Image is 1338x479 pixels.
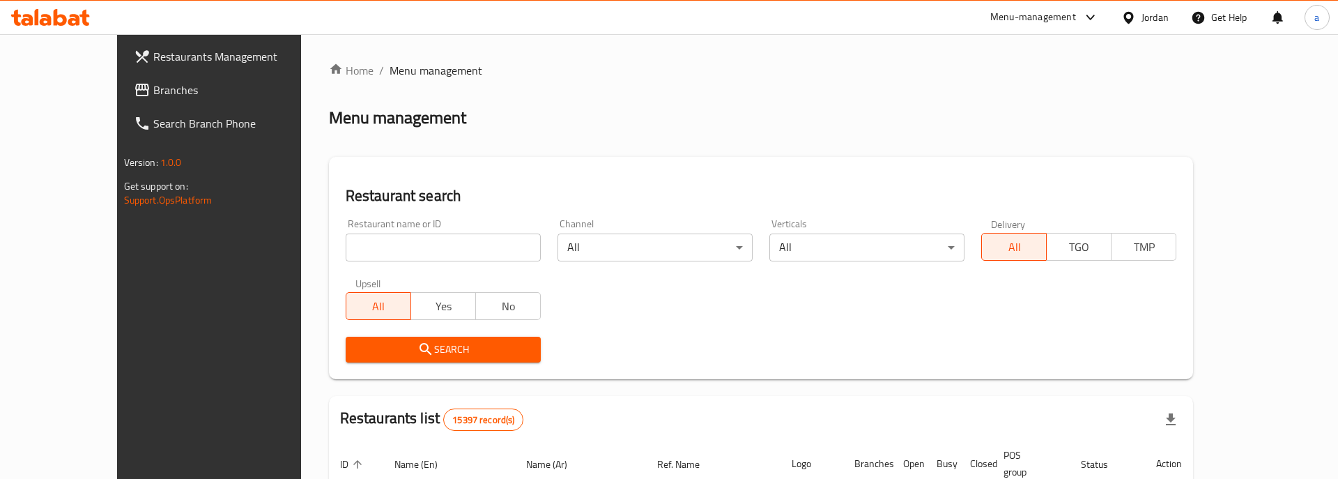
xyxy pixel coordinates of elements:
[1117,237,1171,257] span: TMP
[1052,237,1106,257] span: TGO
[329,62,374,79] a: Home
[346,185,1177,206] h2: Restaurant search
[1154,403,1187,436] div: Export file
[557,234,753,261] div: All
[990,9,1076,26] div: Menu-management
[1111,233,1176,261] button: TMP
[160,153,182,172] span: 1.0.0
[443,409,523,431] div: Total records count
[1046,233,1112,261] button: TGO
[526,456,585,473] span: Name (Ar)
[153,82,330,98] span: Branches
[379,62,384,79] li: /
[123,73,341,107] a: Branches
[340,456,367,473] span: ID
[410,292,476,320] button: Yes
[657,456,718,473] span: Ref. Name
[390,62,482,79] span: Menu management
[346,337,541,363] button: Search
[329,62,1194,79] nav: breadcrumb
[153,48,330,65] span: Restaurants Management
[475,292,541,320] button: No
[1141,10,1169,25] div: Jordan
[987,237,1041,257] span: All
[346,292,411,320] button: All
[394,456,456,473] span: Name (En)
[981,233,1047,261] button: All
[482,296,535,317] span: No
[357,341,530,358] span: Search
[153,115,330,132] span: Search Branch Phone
[123,107,341,140] a: Search Branch Phone
[340,408,524,431] h2: Restaurants list
[417,296,470,317] span: Yes
[1314,10,1319,25] span: a
[991,219,1026,229] label: Delivery
[355,278,381,288] label: Upsell
[444,413,523,427] span: 15397 record(s)
[123,40,341,73] a: Restaurants Management
[769,234,964,261] div: All
[346,234,541,261] input: Search for restaurant name or ID..
[124,153,158,172] span: Version:
[1081,456,1126,473] span: Status
[124,191,213,209] a: Support.OpsPlatform
[352,296,406,317] span: All
[124,177,188,195] span: Get support on:
[329,107,466,129] h2: Menu management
